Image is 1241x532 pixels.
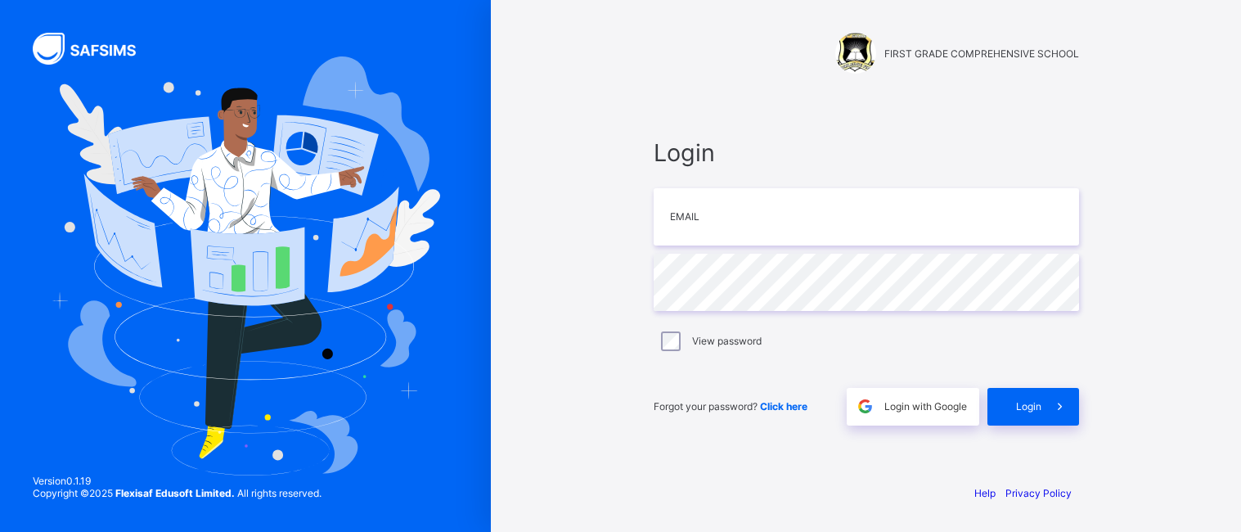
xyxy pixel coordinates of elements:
strong: Flexisaf Edusoft Limited. [115,487,235,499]
label: View password [692,335,762,347]
a: Click here [760,400,807,413]
img: Hero Image [51,56,440,476]
span: Login [654,138,1079,167]
span: Login [1016,400,1041,413]
img: SAFSIMS Logo [33,33,155,65]
a: Help [974,487,996,499]
span: Version 0.1.19 [33,475,321,487]
span: Forgot your password? [654,400,807,413]
span: Login with Google [884,400,967,413]
span: Copyright © 2025 All rights reserved. [33,487,321,499]
img: google.396cfc9801f0270233282035f929180a.svg [856,397,875,416]
span: FIRST GRADE COMPREHENSIVE SCHOOL [884,47,1079,60]
a: Privacy Policy [1005,487,1072,499]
